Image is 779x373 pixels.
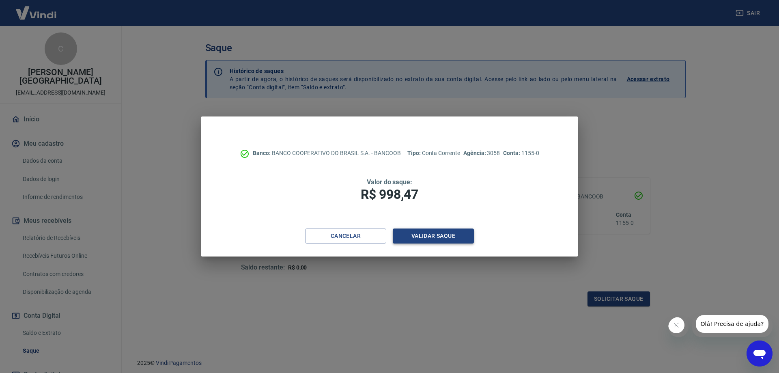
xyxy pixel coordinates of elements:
[692,315,773,337] iframe: Mensagem da empresa
[305,229,386,244] button: Cancelar
[503,149,539,157] p: 1155-0
[747,341,773,367] iframe: Botão para abrir a janela de mensagens
[407,149,460,157] p: Conta Corrente
[463,149,500,157] p: 3058
[503,150,521,156] span: Conta:
[253,150,272,156] span: Banco:
[463,150,487,156] span: Agência:
[668,317,689,337] iframe: Fechar mensagem
[407,150,422,156] span: Tipo:
[393,229,474,244] button: Validar saque
[253,149,401,157] p: BANCO COOPERATIVO DO BRASIL S.A. - BANCOOB
[361,187,418,202] span: R$ 998,47
[367,178,412,186] span: Valor do saque:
